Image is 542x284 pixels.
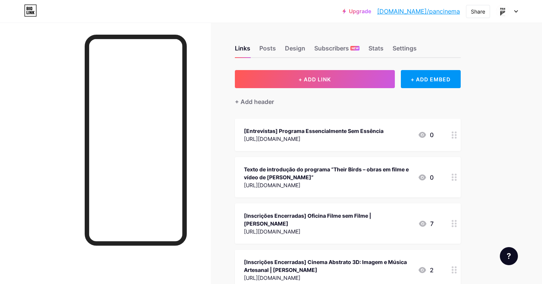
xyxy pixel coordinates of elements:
div: [Entrevistas] Programa Essencialmente Sem Essência [244,127,384,135]
div: Subscribers [314,44,359,57]
div: 0 [418,130,434,139]
span: NEW [352,46,359,50]
div: [URL][DOMAIN_NAME] [244,274,412,282]
div: [URL][DOMAIN_NAME] [244,135,384,143]
div: Share [471,8,485,15]
span: + ADD LINK [298,76,331,82]
div: Posts [259,44,276,57]
div: + Add header [235,97,274,106]
div: [Inscrições Encerradas] Cinema Abstrato 3D: Imagem e Música Artesanal | [PERSON_NAME] [244,258,412,274]
div: Links [235,44,250,57]
div: 2 [418,266,434,275]
div: Texto de introdução do programa “Their Birds – obras em filme e vídeo de [PERSON_NAME]” [244,165,412,181]
a: [DOMAIN_NAME]/pancinema [377,7,460,16]
div: Design [285,44,305,57]
div: Stats [368,44,384,57]
div: [URL][DOMAIN_NAME] [244,181,412,189]
div: + ADD EMBED [401,70,461,88]
a: Upgrade [343,8,371,14]
div: 7 [418,219,434,228]
div: 0 [418,173,434,182]
button: + ADD LINK [235,70,395,88]
div: [Inscrições Encerradas] Oficina Filme sem Filme | [PERSON_NAME] [244,212,412,228]
img: Pan-Cinema Experimental [496,4,510,18]
div: Settings [393,44,417,57]
div: [URL][DOMAIN_NAME] [244,228,412,235]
